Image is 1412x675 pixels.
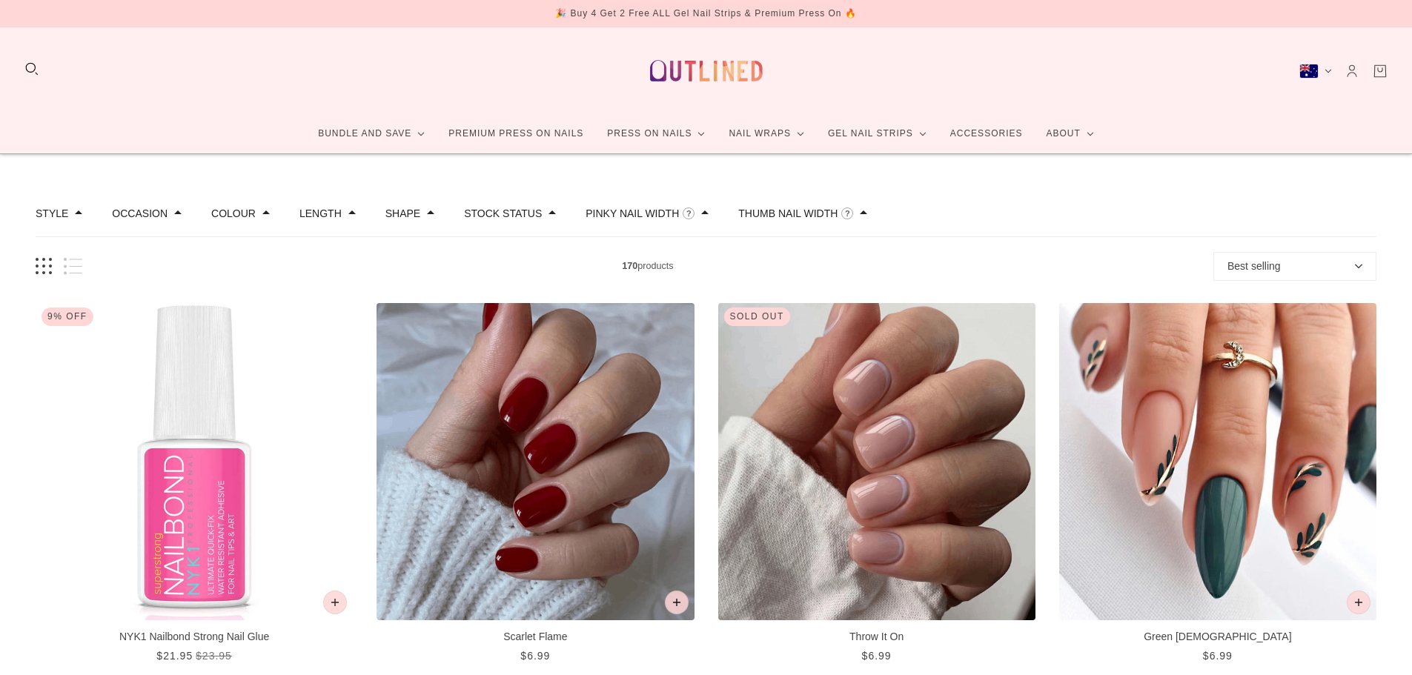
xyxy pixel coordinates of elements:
[1059,629,1376,645] p: Green [DEMOGRAPHIC_DATA]
[862,650,892,662] span: $6.99
[36,208,68,219] button: Filter by Style
[385,208,420,219] button: Filter by Shape
[464,208,542,219] button: Filter by Stock status
[36,258,52,275] button: Grid view
[82,259,1213,274] span: products
[816,114,938,153] a: Gel Nail Strips
[718,303,1035,620] img: Throw It On-Press on Manicure-Outlined
[738,208,838,219] button: Filter by Thumb Nail Width
[1203,650,1233,662] span: $6.99
[36,629,353,645] p: NYK1 Nailbond Strong Nail Glue
[938,114,1035,153] a: Accessories
[211,208,256,219] button: Filter by Colour
[665,591,689,614] button: Add to cart
[1372,63,1388,79] a: Cart
[622,261,637,271] b: 170
[555,6,857,21] div: 🎉 Buy 4 Get 2 Free ALL Gel Nail Strips & Premium Press On 🔥
[595,114,717,153] a: Press On Nails
[64,258,82,275] button: List view
[1299,64,1332,79] button: Australia
[520,650,550,662] span: $6.99
[156,650,193,662] span: $21.95
[1059,303,1376,664] a: Green Zen
[112,208,168,219] button: Filter by Occasion
[641,39,772,102] a: Outlined
[718,303,1035,664] a: Throw It On
[306,114,437,153] a: Bundle and Save
[437,114,595,153] a: Premium Press On Nails
[377,303,694,664] a: Scarlet Flame
[1347,591,1370,614] button: Add to cart
[377,629,694,645] p: Scarlet Flame
[718,629,1035,645] p: Throw It On
[36,303,353,664] a: NYK1 Nailbond Strong Nail Glue
[196,650,232,662] span: $23.95
[717,114,816,153] a: Nail Wraps
[1344,63,1360,79] a: Account
[586,208,679,219] button: Filter by Pinky Nail Width
[24,61,40,77] button: Search
[1213,252,1376,281] button: Best selling
[42,307,93,326] div: 9% Off
[724,307,790,326] div: Sold out
[299,208,342,219] button: Filter by Length
[323,591,347,614] button: Add to cart
[377,303,694,620] img: Scarlet Flame-Press on Manicure-Outlined
[1034,114,1105,153] a: About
